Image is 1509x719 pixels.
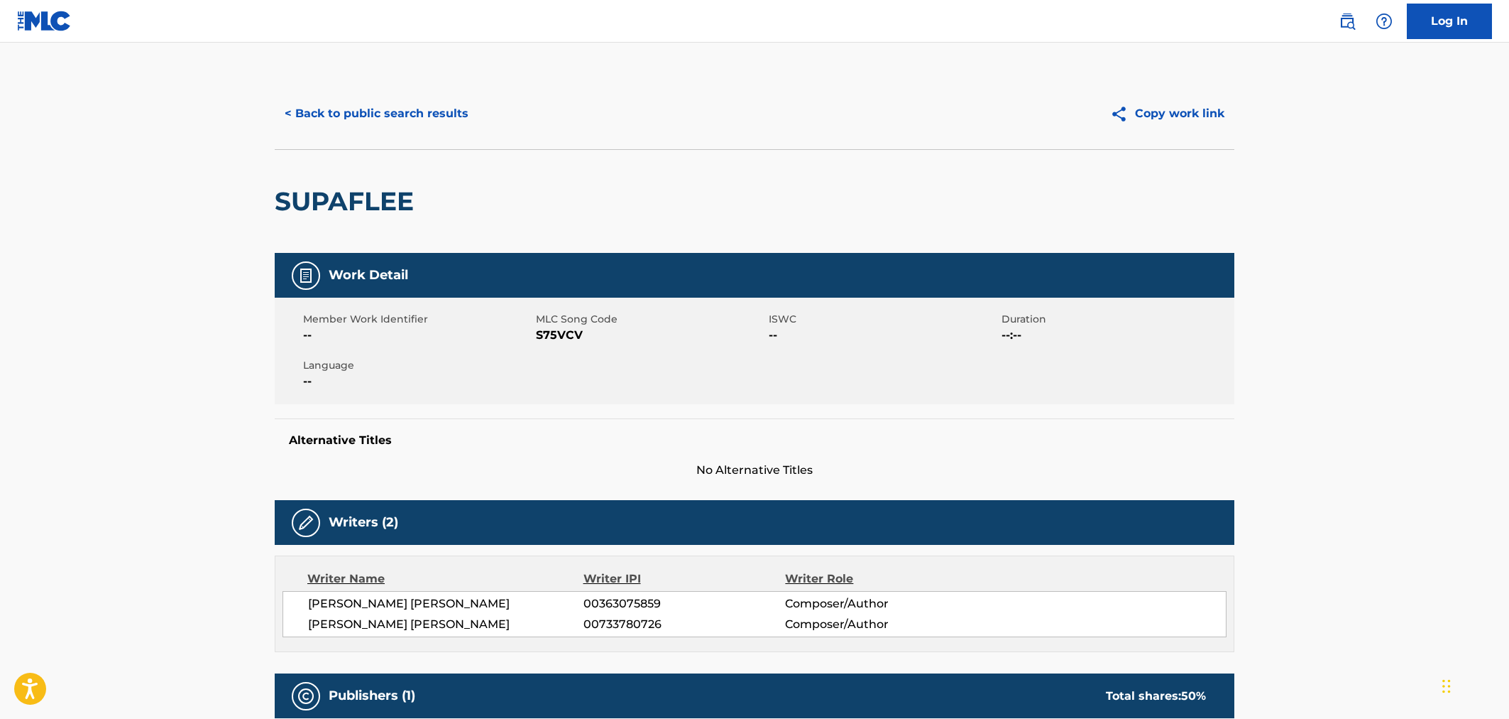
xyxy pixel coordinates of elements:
[303,358,532,373] span: Language
[583,595,785,612] span: 00363075859
[1002,312,1231,327] span: Duration
[307,571,583,588] div: Writer Name
[275,96,478,131] button: < Back to public search results
[329,514,398,531] h5: Writers (2)
[1407,4,1492,39] a: Log In
[1442,665,1451,708] div: Drag
[297,267,314,284] img: Work Detail
[1002,327,1231,344] span: --:--
[536,327,765,344] span: S75VCV
[1438,651,1509,719] iframe: Chat Widget
[303,312,532,327] span: Member Work Identifier
[1110,105,1135,123] img: Copy work link
[275,185,421,217] h2: SUPAFLEE
[303,327,532,344] span: --
[329,267,408,283] h5: Work Detail
[1339,13,1356,30] img: search
[17,11,72,31] img: MLC Logo
[303,373,532,390] span: --
[329,688,415,704] h5: Publishers (1)
[1370,7,1398,36] div: Help
[769,312,998,327] span: ISWC
[1333,7,1361,36] a: Public Search
[297,514,314,531] img: Writers
[1181,689,1206,703] span: 50 %
[1100,96,1234,131] button: Copy work link
[769,327,998,344] span: --
[785,595,969,612] span: Composer/Author
[1106,688,1206,705] div: Total shares:
[1376,13,1393,30] img: help
[785,571,969,588] div: Writer Role
[289,433,1220,448] h5: Alternative Titles
[785,616,969,633] span: Composer/Author
[583,616,785,633] span: 00733780726
[308,616,583,633] span: [PERSON_NAME] [PERSON_NAME]
[308,595,583,612] span: [PERSON_NAME] [PERSON_NAME]
[297,688,314,705] img: Publishers
[536,312,765,327] span: MLC Song Code
[583,571,786,588] div: Writer IPI
[275,462,1234,479] span: No Alternative Titles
